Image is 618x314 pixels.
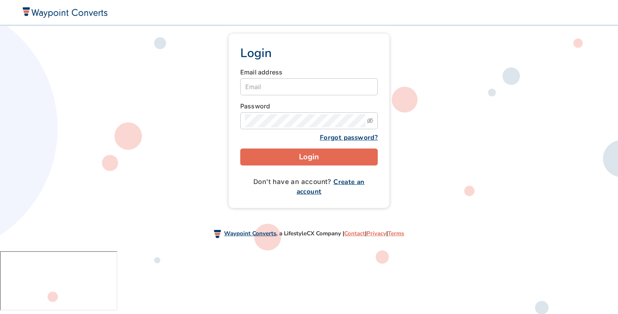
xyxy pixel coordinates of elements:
span: Don't have an account? [253,178,365,195]
input: Email [240,78,378,95]
label: Email address [240,68,283,77]
span: eye-invisible [367,118,373,124]
a: Create an account [297,177,365,196]
div: , a LifestyleCX Company | [62,216,556,251]
img: Waypoint Converts Logo [21,7,108,18]
button: Login [240,149,378,165]
a: Privacy [367,230,386,237]
a: Waypoint Converts [224,230,276,237]
input: Password [245,114,365,127]
h1: Login [240,45,378,61]
a: Forgot password? [320,133,378,142]
a: Contact [344,230,365,237]
div: | | [344,228,404,239]
img: Waypoint Converts [214,230,221,238]
a: Terms [388,230,404,237]
label: Password [240,101,270,111]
